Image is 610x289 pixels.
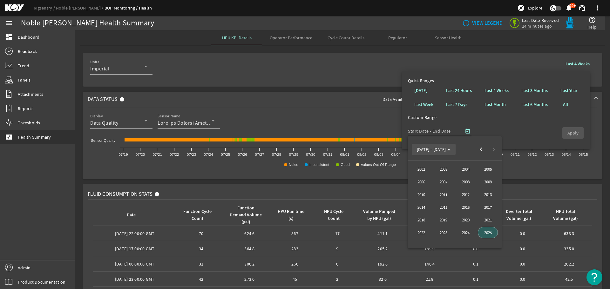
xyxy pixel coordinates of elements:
[455,226,477,239] button: 2024
[477,201,499,213] button: 2017
[433,201,453,213] span: 2015
[477,226,499,239] button: 2025
[477,163,499,175] button: 2005
[456,227,476,238] span: 2024
[456,163,476,175] span: 2004
[432,188,455,201] button: 2011
[433,214,453,226] span: 2019
[432,201,455,213] button: 2015
[477,213,499,226] button: 2021
[433,176,453,187] span: 2007
[478,163,498,175] span: 2005
[411,201,431,213] span: 2014
[455,201,477,213] button: 2016
[478,201,498,213] span: 2017
[456,176,476,187] span: 2008
[411,214,431,226] span: 2018
[411,163,431,175] span: 2002
[412,144,456,155] button: Choose date
[433,163,453,175] span: 2003
[432,163,455,175] button: 2003
[410,201,432,213] button: 2014
[411,227,431,238] span: 2022
[432,213,455,226] button: 2019
[411,176,431,187] span: 2006
[455,175,477,188] button: 2008
[410,163,432,175] button: 2002
[456,201,476,213] span: 2016
[432,175,455,188] button: 2007
[478,227,498,238] span: 2025
[477,188,499,201] button: 2013
[478,176,498,187] span: 2009
[411,189,431,200] span: 2010
[456,214,476,226] span: 2020
[455,163,477,175] button: 2004
[410,188,432,201] button: 2010
[586,269,602,285] button: Open Resource Center
[455,188,477,201] button: 2012
[475,143,487,156] button: Previous 24 years
[433,227,453,238] span: 2023
[478,214,498,226] span: 2021
[410,226,432,239] button: 2022
[417,147,446,152] span: [DATE] – [DATE]
[432,226,455,239] button: 2023
[478,189,498,200] span: 2013
[455,213,477,226] button: 2020
[433,189,453,200] span: 2011
[410,213,432,226] button: 2018
[477,175,499,188] button: 2009
[410,175,432,188] button: 2006
[456,189,476,200] span: 2012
